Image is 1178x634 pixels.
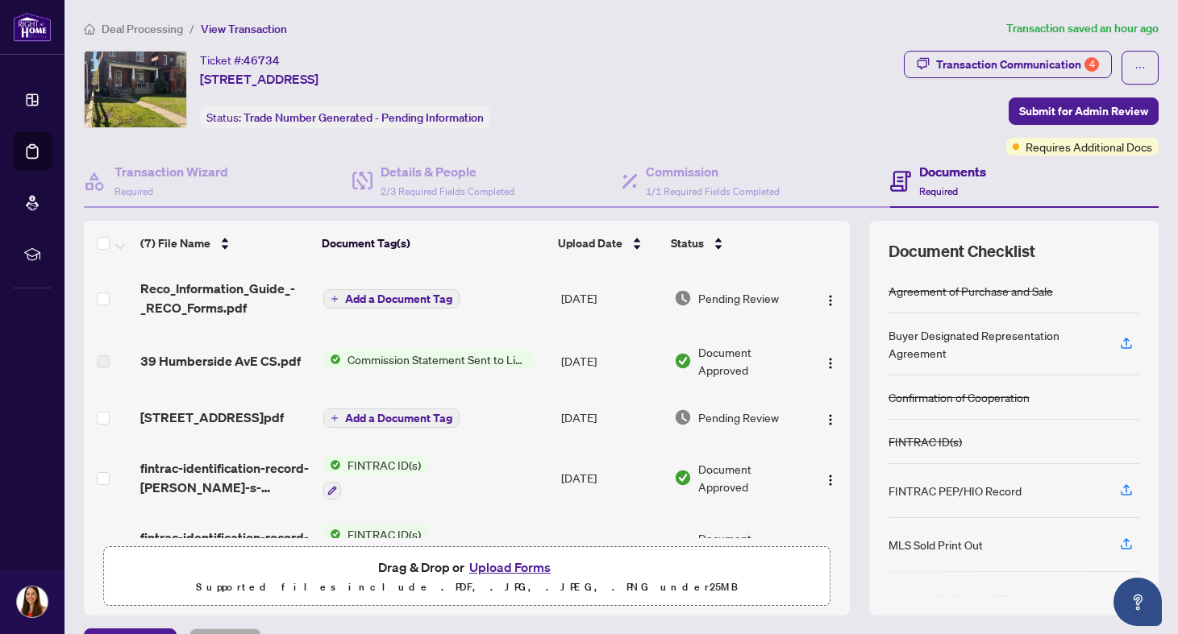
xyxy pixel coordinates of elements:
button: Add a Document Tag [323,408,460,428]
button: Add a Document Tag [323,408,460,429]
article: Transaction saved an hour ago [1006,19,1159,38]
img: Logo [824,474,837,487]
div: Ticket #: [200,51,280,69]
img: Logo [824,357,837,370]
h4: Commission [646,162,780,181]
span: Document Checklist [889,240,1035,263]
button: Add a Document Tag [323,289,460,309]
th: (7) File Name [134,221,316,266]
img: Status Icon [323,350,341,368]
span: FINTRAC ID(s) [341,525,427,543]
span: plus [331,295,339,303]
span: Pending Review [698,408,779,426]
button: Logo [818,285,843,311]
td: [DATE] [555,443,668,512]
button: Logo [818,348,843,374]
img: IMG-W12199448_1.jpg [85,52,186,127]
img: Document Status [674,289,692,307]
img: Document Status [674,352,692,370]
button: Submit for Admin Review [1009,97,1159,125]
img: Logo [824,413,837,426]
span: Add a Document Tag [345,293,452,305]
span: (7) File Name [140,234,210,252]
img: Profile Icon [17,586,48,617]
span: Submit for Admin Review [1019,98,1148,124]
button: Status IconCommission Statement Sent to Listing Brokerage [323,350,532,368]
span: View Transaction [201,22,287,36]
span: Requires Additional Docs [1026,138,1152,155]
span: Required [114,185,153,197]
div: Buyer Designated Representation Agreement [889,326,1101,362]
span: [STREET_ADDRESS] [200,69,318,89]
h4: Transaction Wizard [114,162,228,181]
span: Trade Number Generated - Pending Information [244,110,484,125]
button: Logo [818,534,843,560]
span: Pending Review [698,289,779,307]
button: Open asap [1113,578,1162,626]
img: Logo [824,294,837,307]
span: home [84,23,95,35]
span: fintrac-identification-record-[PERSON_NAME]-s-[PERSON_NAME]-20250801-103315.pdf [140,458,310,497]
div: Confirmation of Cooperation [889,388,1030,406]
td: [DATE] [555,392,668,443]
span: plus [331,414,339,422]
span: Required [919,185,958,197]
button: Add a Document Tag [323,288,460,309]
button: Logo [818,465,843,491]
div: Transaction Communication [936,52,1099,77]
td: [DATE] [555,330,668,392]
span: FINTRAC ID(s) [341,456,427,474]
th: Document Tag(s) [315,221,552,266]
button: Status IconFINTRAC ID(s) [323,525,427,569]
img: Document Status [674,538,692,556]
span: Commission Statement Sent to Listing Brokerage [341,350,532,368]
span: 1/1 Required Fields Completed [646,185,780,197]
div: MLS Sold Print Out [889,536,983,553]
div: FINTRAC ID(s) [889,433,962,450]
h4: Documents [919,162,986,181]
span: 2/3 Required Fields Completed [381,185,514,197]
span: 39 Humberside AvE CS.pdf [140,351,301,371]
span: Deal Processing [102,22,183,36]
img: logo [13,12,52,42]
span: Document Approved [698,529,803,565]
img: Status Icon [323,525,341,543]
span: Document Approved [698,460,803,495]
img: Document Status [674,408,692,426]
th: Upload Date [552,221,664,266]
td: [DATE] [555,512,668,582]
span: [STREET_ADDRESS]pdf [140,408,284,427]
th: Status [664,221,805,266]
div: FINTRAC PEP/HIO Record [889,482,1022,499]
span: Drag & Drop or [378,557,556,578]
span: Drag & Drop orUpload FormsSupported files include .PDF, .JPG, .JPEG, .PNG under25MB [104,547,830,607]
button: Transaction Communication4 [904,51,1112,78]
span: 46734 [244,53,280,68]
span: Document Approved [698,343,803,379]
button: Status IconFINTRAC ID(s) [323,456,427,499]
div: Status: [200,106,490,128]
span: ellipsis [1134,62,1146,73]
div: 4 [1084,57,1099,72]
div: Agreement of Purchase and Sale [889,282,1053,300]
li: / [189,19,194,38]
p: Supported files include .PDF, .JPG, .JPEG, .PNG under 25 MB [114,578,820,597]
td: [DATE] [555,266,668,330]
img: Document Status [674,469,692,487]
span: fintrac-identification-record-[PERSON_NAME]-20250801-102859.pdf [140,528,310,566]
span: Status [671,234,704,252]
button: Logo [818,404,843,430]
h4: Details & People [381,162,514,181]
img: Status Icon [323,456,341,474]
span: Add a Document Tag [345,412,452,424]
button: Upload Forms [464,557,556,578]
span: Upload Date [558,234,622,252]
span: Reco_Information_Guide_-_RECO_Forms.pdf [140,279,310,317]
